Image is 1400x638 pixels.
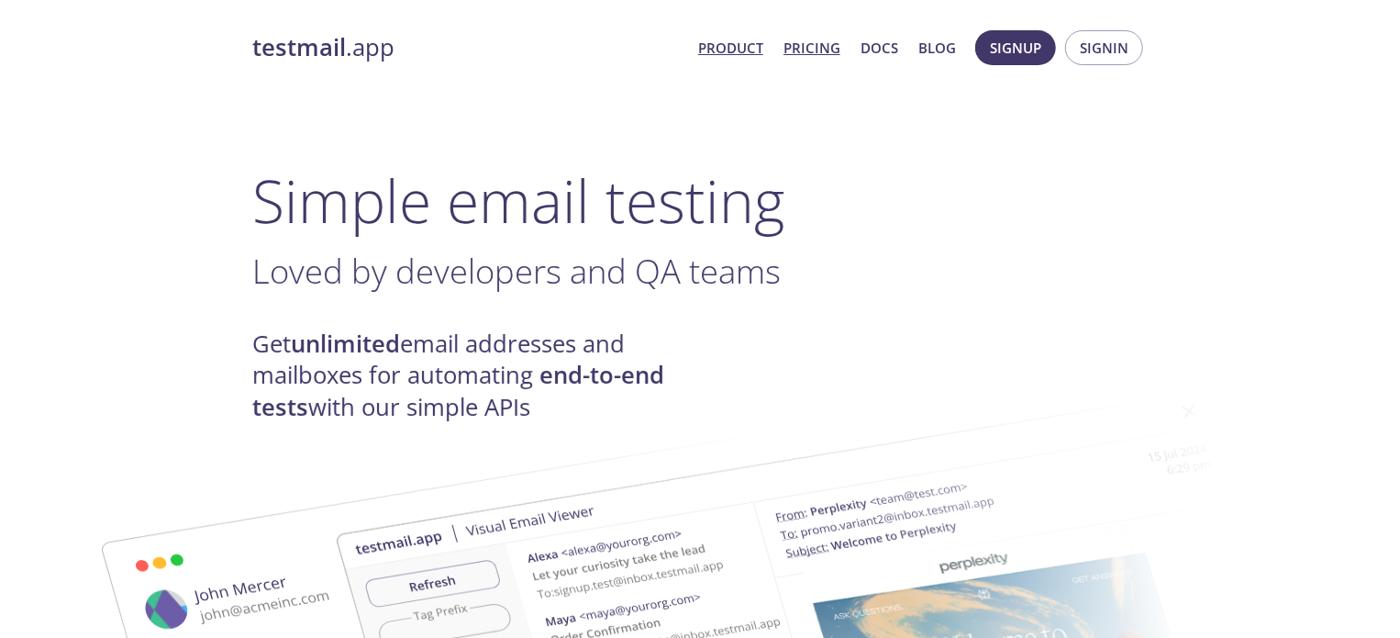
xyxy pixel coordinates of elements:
button: Signup [975,30,1056,65]
a: Blog [918,36,956,60]
strong: unlimited [291,328,400,360]
a: Docs [861,36,898,60]
a: Pricing [783,36,840,60]
a: testmail.app [252,32,683,63]
span: Signin [1080,36,1128,60]
a: Product [698,36,763,60]
span: Signup [990,36,1041,60]
button: Signin [1065,30,1143,65]
strong: testmail [252,31,346,63]
h4: Get email addresses and mailboxes for automating with our simple APIs [252,329,700,423]
h1: Simple email testing [252,165,1148,236]
span: Loved by developers and QA teams [252,248,781,294]
strong: end-to-end tests [252,359,664,422]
